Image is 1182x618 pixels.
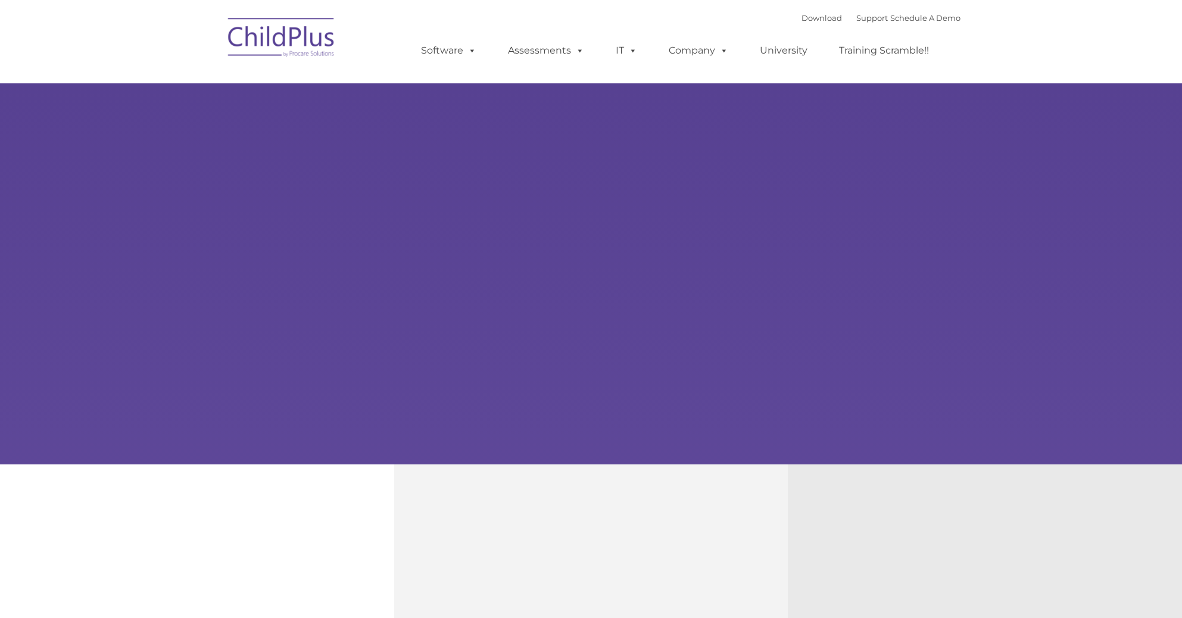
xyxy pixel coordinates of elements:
font: | [801,13,960,23]
a: Company [657,39,740,63]
a: Download [801,13,842,23]
a: Assessments [496,39,596,63]
a: Schedule A Demo [890,13,960,23]
img: ChildPlus by Procare Solutions [222,10,341,69]
a: University [748,39,819,63]
a: Support [856,13,888,23]
a: IT [604,39,649,63]
a: Software [409,39,488,63]
a: Training Scramble!! [827,39,941,63]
